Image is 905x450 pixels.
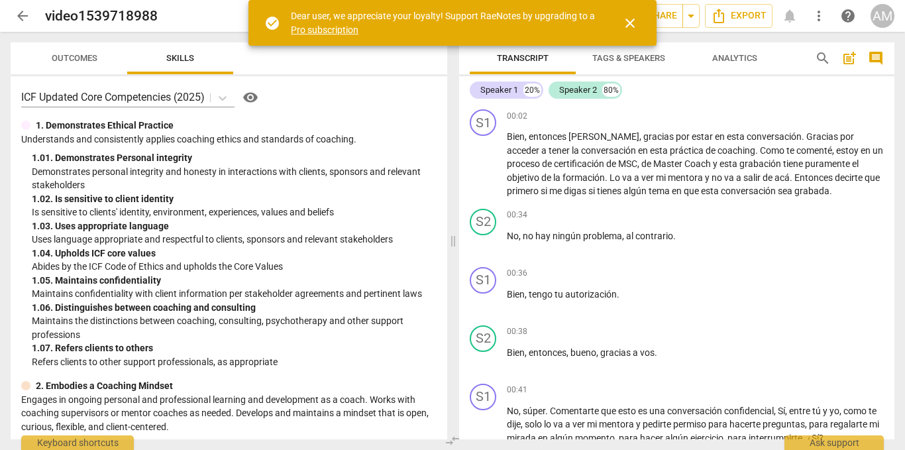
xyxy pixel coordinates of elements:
span: y [705,172,712,183]
span: [PERSON_NAME] [568,131,639,142]
span: Skills [166,53,194,63]
span: tener [549,145,572,156]
span: , [723,433,727,443]
span: contrario [635,231,673,241]
p: Demonstrates personal integrity and honesty in interactions with clients, sponsors and relevant s... [32,165,437,192]
span: . [655,347,657,358]
span: arrow_back [15,8,30,24]
span: ningún [553,231,583,241]
span: y [636,419,643,429]
span: mirada [507,433,538,443]
span: Tags & Speakers [592,53,665,63]
span: de [763,172,774,183]
span: de [541,172,553,183]
span: . [755,145,760,156]
button: Show/Hide comments [865,48,886,69]
span: práctica [670,145,706,156]
span: grabada [794,186,829,196]
span: para [619,433,640,443]
a: Help [235,87,261,108]
span: , [637,158,641,169]
span: Transcript [497,53,549,63]
p: Maintains the distinctions between coaching, consulting, psychotherapy and other support professions [32,314,437,341]
span: es [638,406,649,416]
button: Search [812,48,833,69]
span: 00:38 [507,326,527,337]
button: Help [240,87,261,108]
span: Sí [778,406,785,416]
button: Export [705,4,772,28]
span: gracias [600,347,633,358]
span: problema [583,231,622,241]
span: algún [623,186,649,196]
span: puramente [805,158,852,169]
span: por [676,131,692,142]
span: me [549,186,564,196]
span: Bien [507,289,525,300]
span: para [727,433,749,443]
span: esta [727,131,747,142]
span: confidencial [724,406,774,416]
span: visibility [242,89,258,105]
span: Comentarte [550,406,601,416]
span: comment [868,50,884,66]
span: como [843,406,869,416]
span: . [802,433,807,443]
span: hay [535,231,553,241]
span: Bien [507,131,525,142]
span: coaching [718,145,755,156]
span: Como [760,145,786,156]
span: tengo [529,289,555,300]
div: 1. 03. Uses appropriate language [32,219,437,233]
span: . [790,172,794,183]
span: , [521,419,525,429]
p: Abides by the ICF Code of Ethics and upholds the Core Values [32,260,437,274]
span: , [615,433,619,443]
p: Uses language appropriate and respectful to clients, sponsors and relevant stakeholders [32,233,437,247]
span: pedirte [643,419,673,429]
span: close [622,15,638,31]
span: ejercicio [690,433,723,443]
span: acceder [507,145,541,156]
div: 1. 02. Is sensitive to client identity [32,192,437,206]
div: Change speaker [470,109,496,136]
span: hacerte [729,419,763,429]
span: por [840,131,854,142]
span: solo [525,419,544,429]
span: autorización [565,289,617,300]
span: check_circle [264,15,280,31]
span: no [712,172,724,183]
span: Lo [610,172,622,183]
span: de [641,158,653,169]
a: Pro subscription [291,25,358,35]
span: . [673,231,676,241]
span: ver [572,419,587,429]
p: Refers clients to other support professionals, as appropriate [32,355,437,369]
span: a [565,419,572,429]
span: regalarte [830,419,869,429]
span: en [672,186,684,196]
span: preguntas [763,419,805,429]
span: mi [869,419,879,429]
span: para [708,419,729,429]
span: 00:36 [507,268,527,279]
span: more_vert [811,8,827,24]
span: Gracias [806,131,840,142]
span: dije [507,419,521,429]
button: Add summary [839,48,860,69]
span: Export [711,8,767,24]
div: Dear user, we appreciate your loyalty! Support RaeNotes by upgrading to a [291,9,598,36]
div: Speaker 1 [480,84,518,97]
span: sea [778,186,794,196]
span: y [713,158,719,169]
span: ver [641,172,656,183]
span: te [869,406,877,416]
span: entre [789,406,812,416]
span: en [861,145,873,156]
span: vos [640,347,655,358]
span: search [815,50,831,66]
span: mi [587,419,599,429]
span: MSC [618,158,637,169]
span: , [805,419,809,429]
span: el [852,158,859,169]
